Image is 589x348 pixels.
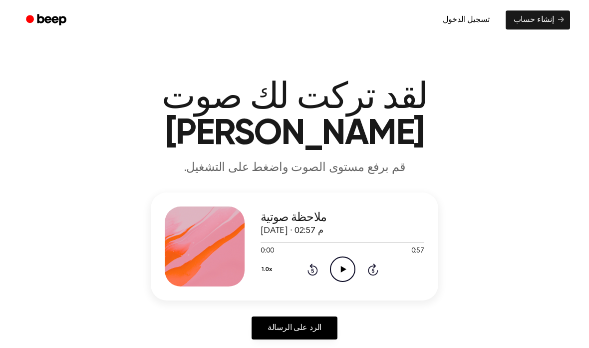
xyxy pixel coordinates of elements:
a: تسجيل الدخول [433,8,500,31]
font: 0:00 [261,247,274,254]
font: الرد على الرسالة [268,324,321,332]
button: 1.0x [261,261,276,278]
font: لقد تركت لك صوت [PERSON_NAME] [162,80,427,152]
font: 1.0x [262,266,272,272]
font: ملاحظة صوتية [261,211,326,223]
font: تسجيل الدخول [443,16,490,24]
font: 0:57 [411,247,424,254]
a: زمارة [19,10,75,30]
font: [DATE] · 02:57 م [261,226,323,235]
a: الرد على الرسالة [252,316,337,339]
font: إنشاء حساب [514,16,554,24]
a: إنشاء حساب [506,10,570,29]
font: قم برفع مستوى الصوت واضغط على التشغيل. [184,162,405,174]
